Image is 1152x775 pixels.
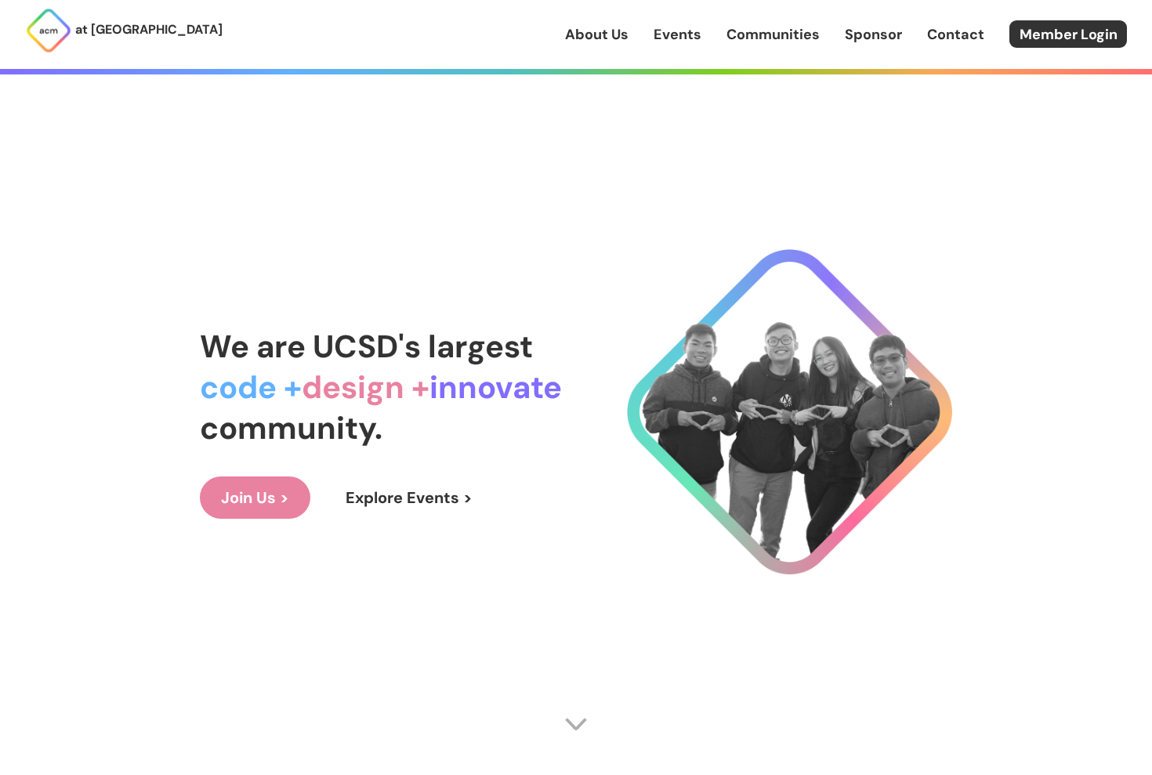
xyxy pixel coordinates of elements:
a: Contact [927,24,984,45]
span: We are UCSD's largest [200,326,533,367]
span: code + [200,367,302,407]
a: About Us [565,24,629,45]
span: community. [200,407,382,448]
a: Explore Events > [324,476,494,519]
p: at [GEOGRAPHIC_DATA] [75,20,223,40]
a: Sponsor [845,24,902,45]
span: innovate [429,367,562,407]
a: Events [654,24,701,45]
span: design + [302,367,429,407]
a: Join Us > [200,476,310,519]
img: ACM Logo [25,7,72,54]
a: Member Login [1009,20,1127,48]
img: Cool Logo [627,249,952,574]
a: at [GEOGRAPHIC_DATA] [25,7,223,54]
img: Scroll Arrow [564,712,588,736]
a: Communities [726,24,820,45]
